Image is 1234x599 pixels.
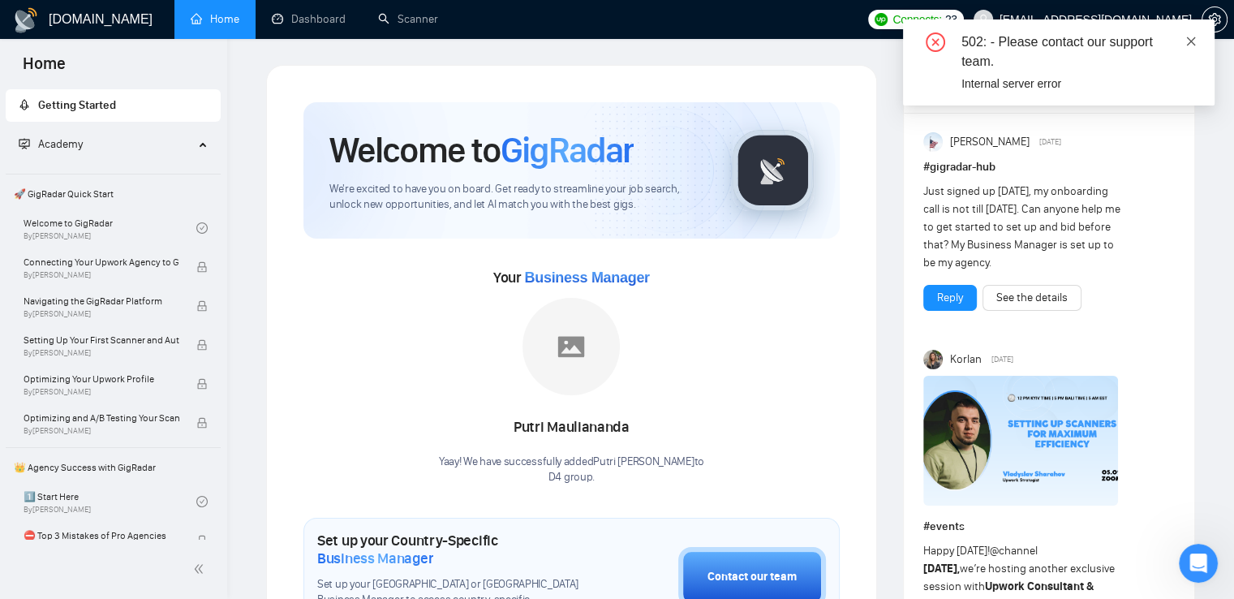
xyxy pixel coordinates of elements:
[317,532,597,567] h1: Set up your Country-Specific
[191,12,239,26] a: homeHome
[24,293,179,309] span: Navigating the GigRadar Platform
[196,300,208,312] span: lock
[19,99,30,110] span: rocket
[1202,13,1228,26] a: setting
[991,352,1013,367] span: [DATE]
[949,133,1029,151] span: [PERSON_NAME]
[982,285,1081,311] button: See the details
[19,138,30,149] span: fund-projection-screen
[196,535,208,546] span: lock
[38,137,83,151] span: Academy
[6,89,221,122] li: Getting Started
[875,13,888,26] img: upwork-logo.png
[1179,544,1218,583] iframe: Intercom live chat
[7,451,219,484] span: 👑 Agency Success with GigRadar
[1185,36,1197,47] span: close
[733,130,814,211] img: gigradar-logo.png
[978,14,989,25] span: user
[961,32,1195,71] div: 502: - Please contact our support team.
[949,351,981,368] span: Korlan
[501,128,634,172] span: GigRadar
[961,75,1195,93] div: Internal server error
[7,178,219,210] span: 🚀 GigRadar Quick Start
[272,12,346,26] a: dashboardDashboard
[329,182,707,213] span: We're excited to have you on board. Get ready to streamline your job search, unlock new opportuni...
[892,11,941,28] span: Connects:
[439,414,704,442] div: Putri Mauliananda
[196,222,208,234] span: check-circle
[1202,13,1227,26] span: setting
[707,568,797,586] div: Contact our team
[1039,135,1061,149] span: [DATE]
[317,549,433,567] span: Business Manager
[196,261,208,273] span: lock
[923,285,977,311] button: Reply
[196,378,208,390] span: lock
[24,270,179,280] span: By [PERSON_NAME]
[996,289,1068,307] a: See the details
[945,11,957,28] span: 23
[439,455,704,485] div: Yaay! We have successfully added Putri [PERSON_NAME] to
[493,269,650,287] span: Your
[926,32,945,52] span: close-circle
[1202,6,1228,32] button: setting
[24,371,179,387] span: Optimizing Your Upwork Profile
[193,561,209,577] span: double-left
[923,376,1118,506] img: F09DP4X9C49-Event%20with%20Vlad%20Sharahov.png
[24,528,179,544] span: ⛔ Top 3 Mistakes of Pro Agencies
[524,269,649,286] span: Business Manager
[923,518,1175,536] h1: # events
[923,350,943,369] img: Korlan
[196,496,208,507] span: check-circle
[13,7,39,33] img: logo
[24,426,179,436] span: By [PERSON_NAME]
[24,254,179,270] span: Connecting Your Upwork Agency to GigRadar
[522,298,620,395] img: placeholder.png
[24,309,179,319] span: By [PERSON_NAME]
[24,410,179,426] span: Optimizing and A/B Testing Your Scanner for Better Results
[24,332,179,348] span: Setting Up Your First Scanner and Auto-Bidder
[24,484,196,519] a: 1️⃣ Start HereBy[PERSON_NAME]
[923,132,943,152] img: Anisuzzaman Khan
[196,339,208,351] span: lock
[24,348,179,358] span: By [PERSON_NAME]
[196,417,208,429] span: lock
[24,210,196,246] a: Welcome to GigRadarBy[PERSON_NAME]
[329,128,634,172] h1: Welcome to
[937,289,963,307] a: Reply
[38,98,116,112] span: Getting Started
[10,52,79,86] span: Home
[19,137,83,151] span: Academy
[923,158,1175,176] h1: # gigradar-hub
[24,387,179,397] span: By [PERSON_NAME]
[923,183,1124,272] div: Just signed up [DATE], my onboarding call is not till [DATE]. Can anyone help me to get started t...
[990,544,1038,558] span: @channel
[439,470,704,485] p: D4 group .
[378,12,438,26] a: searchScanner
[923,562,960,575] strong: [DATE],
